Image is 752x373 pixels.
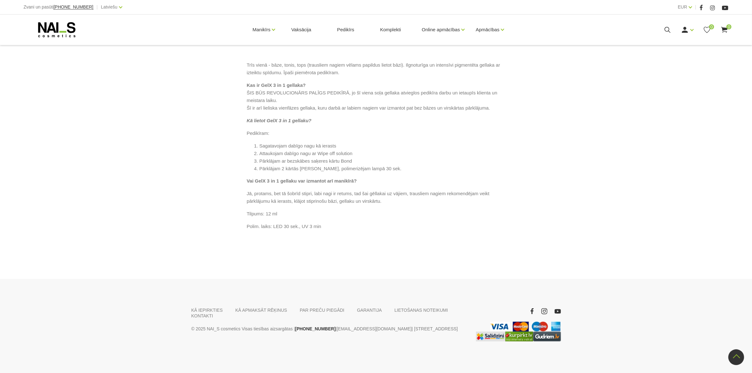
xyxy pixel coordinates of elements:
[300,307,344,313] a: PAR PREČU PIEGĀDI
[703,26,711,34] a: 0
[422,17,460,42] a: Online apmācības
[476,17,499,42] a: Apmācības
[357,307,382,313] a: GARANTIJA
[191,313,213,319] a: KONTAKTI
[286,15,316,45] a: Vaksācija
[726,24,731,29] span: 0
[247,82,306,88] strong: Kas ir GelX 3 in 1 gellaka?
[247,190,505,205] p: Jā, protams, bet tā šobrīd stipri, labi nagi ir retums, tad šai gēllakai uz vājiem, trausliem nag...
[394,307,448,313] a: LIETOŠANAS NOTEIKUMI
[259,142,505,150] li: Sagatavojam dabīgo nagu kā ierasts
[332,15,359,45] a: Pedikīrs
[476,332,505,341] img: Labākā cena interneta veikalos - Samsung, Cena, iPhone, Mobilie telefoni
[247,129,505,137] p: Pedikīram:
[247,61,505,76] p: Trīs vienā - bāze, tonis, tops (trausliem nagiem vēlams papildus lietot bāzi). Ilgnoturīga un int...
[247,210,505,218] p: Tilpums: 12 ml
[259,157,505,165] li: Pārklājam ar bezskābes saķeres kārtu Bond
[191,307,223,313] a: KĀ IEPIRKTIES
[678,3,687,11] a: EUR
[191,325,466,333] p: © 2025 NAI_S cosmetics Visas tiesības aizsargātas | | | [STREET_ADDRESS]
[53,4,93,9] span: [PHONE_NUMBER]
[505,332,533,341] img: Lielākais Latvijas interneta veikalu preču meklētājs
[101,3,117,11] a: Latviešu
[247,81,505,112] p: ŠIS BŪS REVOLUCIONĀRS PALĪGS PEDIKĪRĀ, jo šī viena soļa gellaka atvieglos pedikīra darbu un ietau...
[253,17,271,42] a: Manikīrs
[235,307,287,313] a: KĀ APMAKSĀT RĒĶINUS
[247,178,357,183] strong: Vai GelX 3 in 1 gellaku var izmantot arī manikīrā?
[337,325,412,333] a: [EMAIL_ADDRESS][DOMAIN_NAME]
[375,15,406,45] a: Komplekti
[259,150,505,157] li: Attaukojam dabīgo nagu ar Wipe off solution
[247,118,311,123] em: Kā lietot GelX 3 in 1 gellaku?
[533,332,561,341] a: https://www.gudriem.lv/veikali/lv
[259,165,505,172] li: Pārklājam 2 kārtās [PERSON_NAME], polimerizējam lampā 30 sek.
[695,3,696,11] span: |
[53,5,93,9] a: [PHONE_NUMBER]
[709,24,714,29] span: 0
[295,325,335,333] a: [PHONE_NUMBER]
[24,3,93,11] div: Zvani un pasūti
[720,26,728,34] a: 0
[97,3,98,11] span: |
[247,223,505,238] p: Polim. laiks: LED 30 sek., UV 3 min
[533,332,561,341] img: www.gudriem.lv/veikali/lv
